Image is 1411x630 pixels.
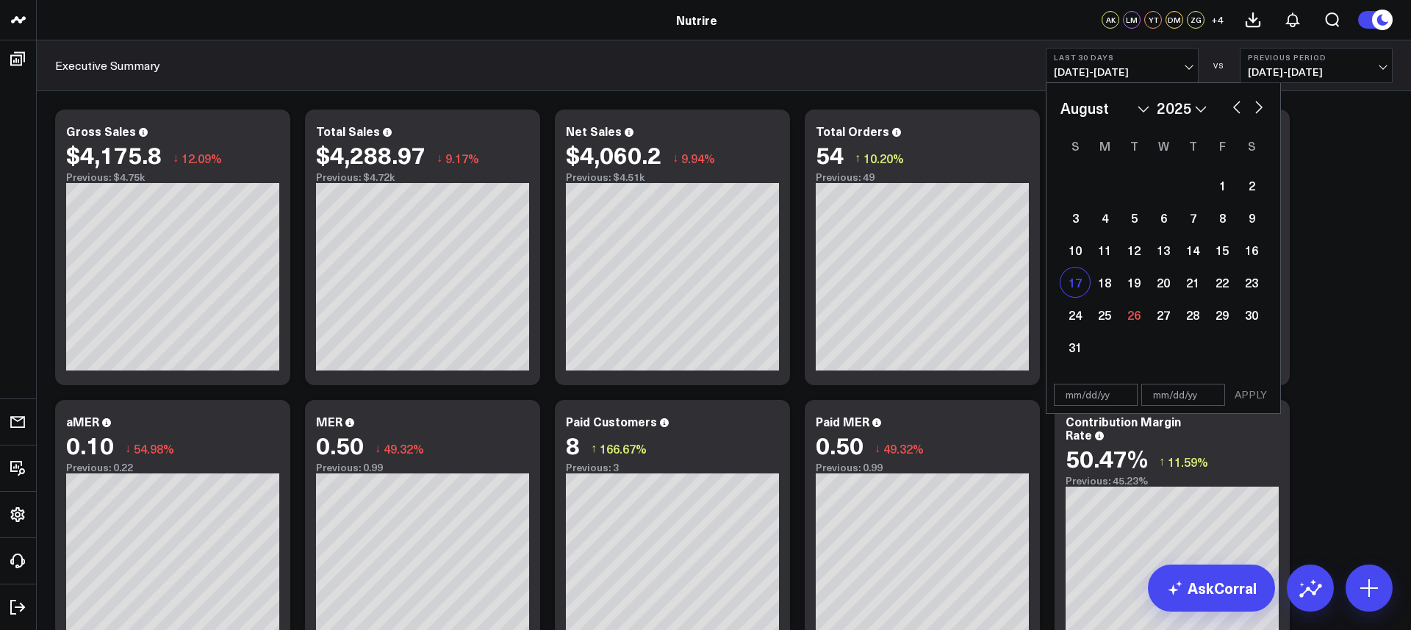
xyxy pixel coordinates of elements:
[134,440,174,457] span: 54.98%
[1208,11,1226,29] button: +4
[316,123,380,139] div: Total Sales
[1187,11,1204,29] div: ZG
[1144,11,1162,29] div: YT
[1054,53,1191,62] b: Last 30 Days
[1119,134,1149,157] div: Tuesday
[1046,48,1199,83] button: Last 30 Days[DATE]-[DATE]
[1123,11,1141,29] div: LM
[875,439,880,458] span: ↓
[566,432,580,458] div: 8
[855,148,861,168] span: ↑
[316,141,426,168] div: $4,288.97
[445,150,479,166] span: 9.17%
[1207,134,1237,157] div: Friday
[66,462,279,473] div: Previous: 0.22
[1148,565,1275,612] a: AskCorral
[566,462,779,473] div: Previous: 3
[566,413,657,429] div: Paid Customers
[1178,134,1207,157] div: Thursday
[676,12,717,28] a: Nutrire
[1159,452,1165,471] span: ↑
[66,141,162,168] div: $4,175.8
[591,439,597,458] span: ↑
[1168,454,1208,470] span: 11.59%
[1066,445,1148,471] div: 50.47%
[66,123,136,139] div: Gross Sales
[375,439,381,458] span: ↓
[173,148,179,168] span: ↓
[566,171,779,183] div: Previous: $4.51k
[66,413,99,429] div: aMER
[1141,384,1225,406] input: mm/dd/yy
[1206,61,1232,70] div: VS
[600,440,647,457] span: 166.67%
[1102,11,1119,29] div: AK
[816,171,1029,183] div: Previous: 49
[1229,384,1273,406] button: APPLY
[1237,134,1266,157] div: Saturday
[66,432,114,458] div: 0.10
[672,148,678,168] span: ↓
[681,150,715,166] span: 9.94%
[316,462,529,473] div: Previous: 0.99
[437,148,442,168] span: ↓
[66,171,279,183] div: Previous: $4.75k
[816,413,869,429] div: Paid MER
[1066,475,1279,487] div: Previous: 45.23%
[1149,134,1178,157] div: Wednesday
[1166,11,1183,29] div: DM
[316,432,364,458] div: 0.50
[125,439,131,458] span: ↓
[1060,134,1090,157] div: Sunday
[816,462,1029,473] div: Previous: 0.99
[384,440,424,457] span: 49.32%
[816,123,889,139] div: Total Orders
[566,123,622,139] div: Net Sales
[816,141,844,168] div: 54
[1066,413,1181,443] div: Contribution Margin Rate
[316,413,342,429] div: MER
[1211,15,1224,25] span: + 4
[566,141,661,168] div: $4,060.2
[864,150,904,166] span: 10.20%
[816,432,864,458] div: 0.50
[1090,134,1119,157] div: Monday
[1240,48,1393,83] button: Previous Period[DATE]-[DATE]
[1054,66,1191,78] span: [DATE] - [DATE]
[55,57,160,74] a: Executive Summary
[1248,66,1385,78] span: [DATE] - [DATE]
[316,171,529,183] div: Previous: $4.72k
[1054,384,1138,406] input: mm/dd/yy
[1248,53,1385,62] b: Previous Period
[182,150,222,166] span: 12.09%
[883,440,924,457] span: 49.32%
